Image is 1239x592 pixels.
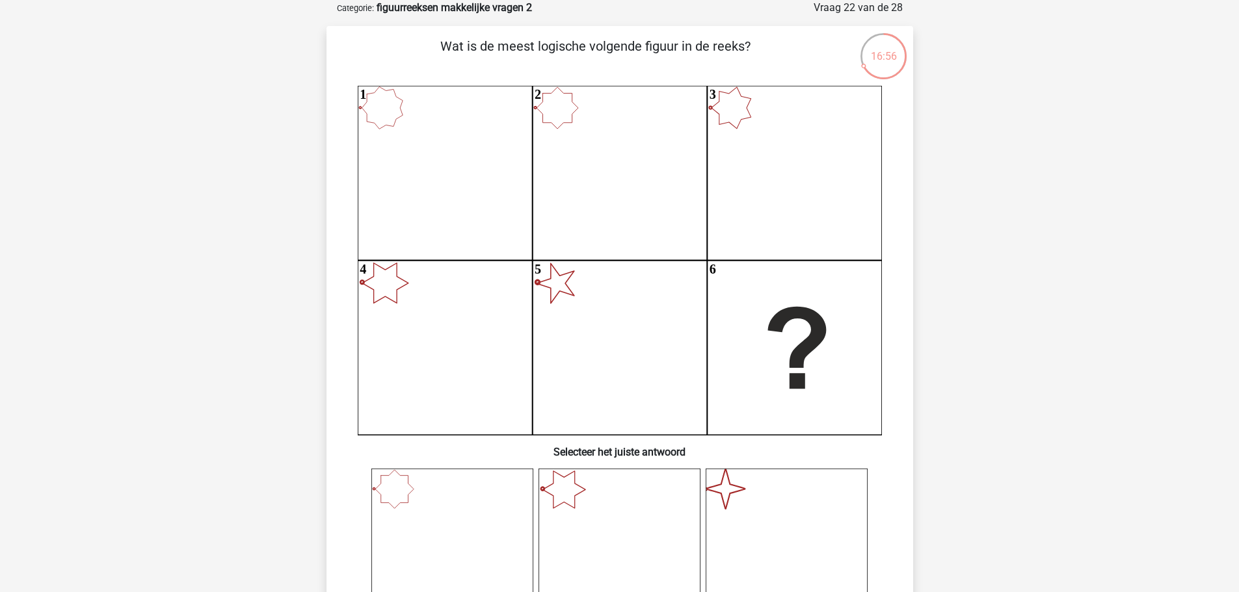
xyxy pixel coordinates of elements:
[859,32,908,64] div: 16:56
[347,435,892,458] h6: Selecteer het juiste antwoord
[347,36,844,75] p: Wat is de meest logische volgende figuur in de reeks?
[360,262,366,276] text: 4
[337,3,374,13] small: Categorie:
[360,87,366,101] text: 1
[377,1,532,14] strong: figuurreeksen makkelijke vragen 2
[709,262,715,276] text: 6
[535,262,541,276] text: 5
[535,87,541,101] text: 2
[709,87,715,101] text: 3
